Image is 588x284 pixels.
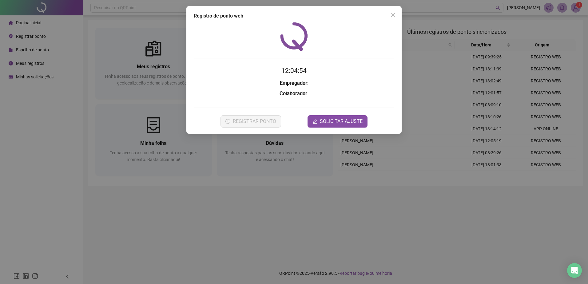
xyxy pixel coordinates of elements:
strong: Colaborador [280,91,307,97]
button: Close [388,10,398,20]
h3: : [194,79,394,87]
img: QRPoint [280,22,308,51]
button: REGISTRAR PONTO [220,115,281,128]
div: Open Intercom Messenger [567,263,582,278]
time: 12:04:54 [281,67,307,74]
h3: : [194,90,394,98]
span: edit [312,119,317,124]
strong: Empregador [280,80,307,86]
button: editSOLICITAR AJUSTE [308,115,367,128]
span: SOLICITAR AJUSTE [320,118,363,125]
span: close [391,12,395,17]
div: Registro de ponto web [194,12,394,20]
